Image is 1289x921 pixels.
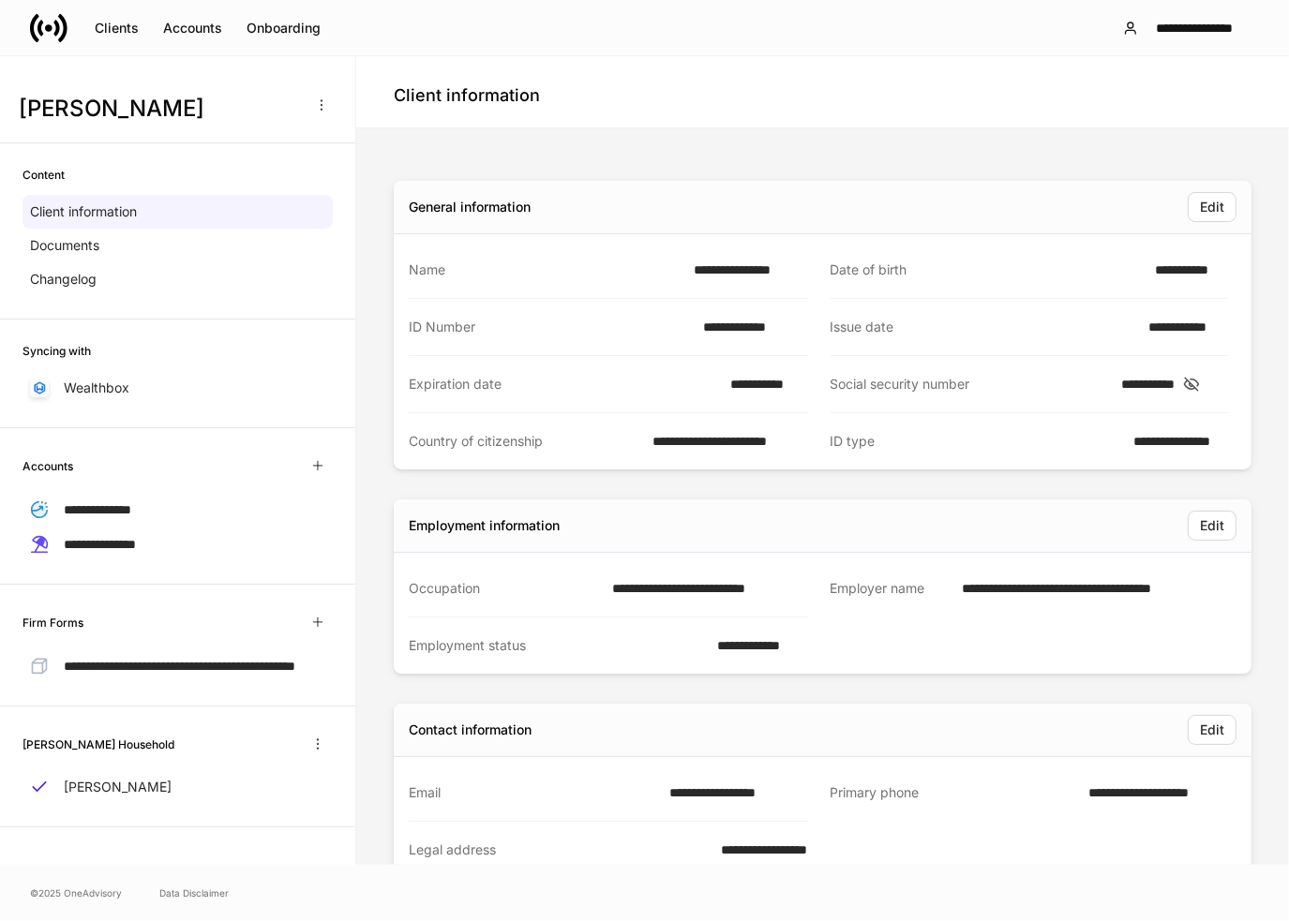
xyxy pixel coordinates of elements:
div: Accounts [163,19,222,37]
div: Onboarding [247,19,321,37]
a: Wealthbox [22,371,333,405]
div: Primary phone [831,783,1078,803]
button: Clients [82,13,151,43]
p: Documents [30,236,99,255]
div: Edit [1200,516,1224,535]
div: ID type [831,432,1122,451]
button: Onboarding [234,13,333,43]
a: Documents [22,229,333,262]
div: Edit [1200,720,1224,739]
a: Client information [22,195,333,229]
a: Changelog [22,262,333,296]
button: Edit [1188,715,1237,745]
h3: [PERSON_NAME] [19,94,299,124]
div: Occupation [409,579,601,598]
div: Name [409,260,682,279]
button: Edit [1188,192,1237,222]
div: Social security number [831,375,1110,394]
div: Employment information [409,516,560,535]
a: Data Disclaimer [159,885,229,900]
button: Accounts [151,13,234,43]
div: Contact information [409,720,532,739]
div: Legal address [409,840,646,878]
span: © 2025 OneAdvisory [30,885,122,900]
p: Client information [30,202,137,221]
div: Country of citizenship [409,432,642,451]
div: Date of birth [831,260,1145,279]
h6: Accounts [22,457,73,475]
h6: Firm Forms [22,614,83,631]
div: Expiration date [409,375,719,394]
div: ID Number [409,318,693,336]
h6: Content [22,166,65,184]
div: Email [409,783,659,802]
h4: Client information [394,84,540,107]
div: Employment status [409,636,706,655]
h6: [PERSON_NAME] Household [22,735,174,753]
div: Clients [95,19,139,37]
div: Employer name [831,579,952,599]
div: Edit [1200,198,1224,216]
p: Changelog [30,270,97,289]
p: [PERSON_NAME] [64,778,172,796]
a: [PERSON_NAME] [22,770,333,804]
div: General information [409,198,531,216]
button: Edit [1188,511,1237,541]
h6: Syncing with [22,342,91,360]
p: Wealthbox [64,379,129,397]
div: Issue date [831,318,1137,336]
